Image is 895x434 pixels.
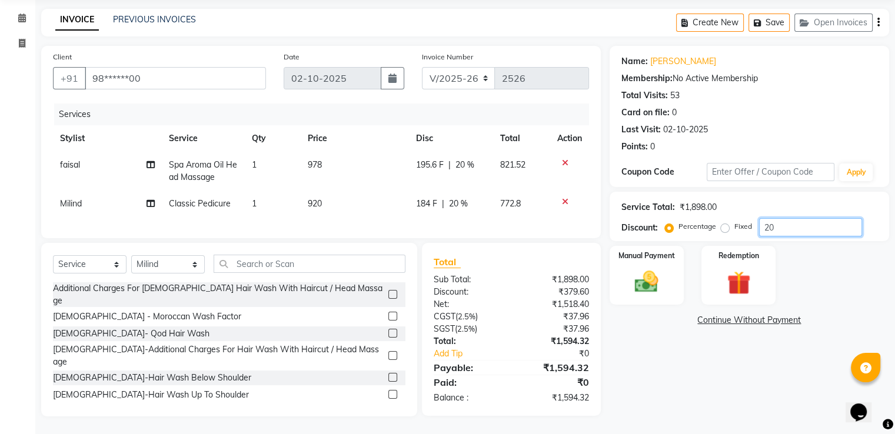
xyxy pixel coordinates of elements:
div: No Active Membership [621,72,877,85]
span: CGST [434,311,455,322]
span: 2.5% [458,312,475,321]
div: ₹1,594.32 [511,335,598,348]
div: [DEMOGRAPHIC_DATA]-Additional Charges For Hair Wash With Haircut / Head Massage [53,343,384,368]
span: Milind [60,198,82,209]
div: Card on file: [621,106,670,119]
div: ₹37.96 [511,311,598,323]
span: 20 % [455,159,474,171]
label: Percentage [678,221,716,232]
input: Search by Name/Mobile/Email/Code [85,67,266,89]
span: Spa Aroma Oil Head Massage [169,159,237,182]
div: ₹379.60 [511,286,598,298]
div: Payable: [425,360,511,375]
a: [PERSON_NAME] [650,55,716,68]
button: Open Invoices [794,14,873,32]
span: | [448,159,450,171]
a: INVOICE [55,9,99,31]
div: 0 [672,106,677,119]
div: Services [54,104,598,125]
div: [DEMOGRAPHIC_DATA]-Hair Wash Up To Shoulder [53,389,249,401]
th: Disc [408,125,493,152]
button: +91 [53,67,86,89]
span: 772.8 [500,198,521,209]
div: Balance : [425,392,511,404]
div: Sub Total: [425,273,511,286]
div: Last Visit: [621,123,661,136]
div: Discount: [425,286,511,298]
img: _gift.svg [720,268,758,298]
div: ₹0 [511,375,598,389]
div: ( ) [425,323,511,335]
div: ( ) [425,311,511,323]
div: 0 [650,141,655,153]
input: Enter Offer / Coupon Code [707,163,835,181]
div: Total: [425,335,511,348]
img: _cash.svg [627,268,666,295]
span: 2.5% [457,324,475,333]
span: 920 [308,198,322,209]
label: Invoice Number [422,52,473,62]
label: Client [53,52,72,62]
span: 821.52 [500,159,525,170]
div: Additional Charges For [DEMOGRAPHIC_DATA] Hair Wash With Haircut / Head Massage [53,282,384,307]
span: SGST [434,323,455,334]
div: ₹1,594.32 [511,392,598,404]
label: Fixed [734,221,752,232]
th: Service [162,125,245,152]
th: Total [493,125,550,152]
div: Net: [425,298,511,311]
div: 53 [670,89,680,102]
div: Total Visits: [621,89,668,102]
div: [DEMOGRAPHIC_DATA] - Moroccan Wash Factor [53,311,241,323]
button: Apply [839,163,873,181]
span: 195.6 F [415,159,443,171]
div: Membership: [621,72,673,85]
div: ₹37.96 [511,323,598,335]
span: Total [434,256,461,268]
button: Save [748,14,790,32]
th: Stylist [53,125,162,152]
div: ₹1,898.00 [511,273,598,286]
th: Action [550,125,589,152]
div: Discount: [621,222,658,234]
div: 02-10-2025 [663,123,708,136]
div: Service Total: [621,201,675,213]
a: Continue Without Payment [612,314,887,326]
input: Search or Scan [214,255,405,273]
div: ₹1,594.32 [511,360,598,375]
div: ₹1,898.00 [680,201,717,213]
div: Name: [621,55,648,68]
th: Qty [245,125,300,152]
span: 1 [252,198,257,209]
span: 1 [252,159,257,170]
iframe: chat widget [846,387,883,422]
span: | [441,198,444,210]
span: 978 [308,159,322,170]
label: Date [284,52,300,62]
label: Redemption [718,251,759,261]
span: faisal [60,159,80,170]
th: Price [301,125,409,152]
button: Create New [676,14,744,32]
a: Add Tip [425,348,525,360]
div: [DEMOGRAPHIC_DATA]- Qod Hair Wash [53,328,209,340]
span: 20 % [448,198,467,210]
div: Paid: [425,375,511,389]
div: [DEMOGRAPHIC_DATA]-Hair Wash Below Shoulder [53,372,251,384]
span: Classic Pedicure [169,198,231,209]
div: Coupon Code [621,166,707,178]
div: ₹1,518.40 [511,298,598,311]
a: PREVIOUS INVOICES [113,14,196,25]
label: Manual Payment [618,251,675,261]
div: ₹0 [525,348,597,360]
div: Points: [621,141,648,153]
span: 184 F [415,198,437,210]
